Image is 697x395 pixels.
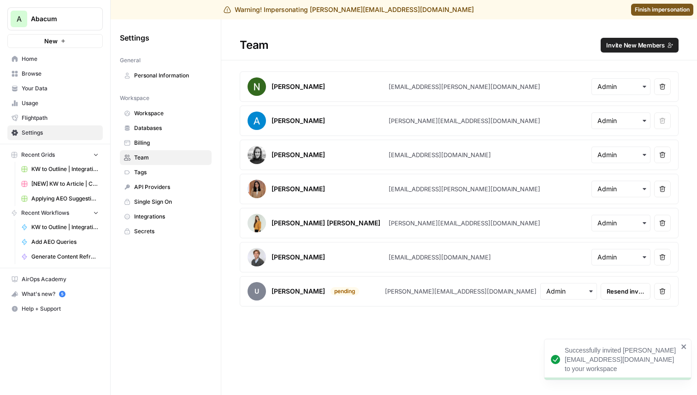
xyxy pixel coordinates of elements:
[389,116,540,125] div: [PERSON_NAME][EMAIL_ADDRESS][DOMAIN_NAME]
[7,272,103,287] a: AirOps Academy
[272,287,325,296] div: [PERSON_NAME]
[134,124,207,132] span: Databases
[7,206,103,220] button: Recent Workflows
[272,116,325,125] div: [PERSON_NAME]
[134,168,207,177] span: Tags
[389,150,491,159] div: [EMAIL_ADDRESS][DOMAIN_NAME]
[385,287,537,296] div: [PERSON_NAME][EMAIL_ADDRESS][DOMAIN_NAME]
[17,249,103,264] a: Generate Content Refresh Updates Brief
[248,112,266,130] img: avatar
[31,238,99,246] span: Add AEO Queries
[120,94,149,102] span: Workspace
[22,114,99,122] span: Flightpath
[134,109,207,118] span: Workspace
[7,81,103,96] a: Your Data
[7,34,103,48] button: New
[31,253,99,261] span: Generate Content Refresh Updates Brief
[120,32,149,43] span: Settings
[597,184,644,194] input: Admin
[22,84,99,93] span: Your Data
[134,139,207,147] span: Billing
[22,129,99,137] span: Settings
[31,165,99,173] span: KW to Outline | Integration Pages Grid
[7,125,103,140] a: Settings
[120,56,141,65] span: General
[120,165,212,180] a: Tags
[120,180,212,195] a: API Providers
[17,162,103,177] a: KW to Outline | Integration Pages Grid
[248,146,266,164] img: avatar
[134,198,207,206] span: Single Sign On
[389,82,540,91] div: [EMAIL_ADDRESS][PERSON_NAME][DOMAIN_NAME]
[31,223,99,231] span: KW to Outline | Integration Pages
[597,116,644,125] input: Admin
[7,96,103,111] a: Usage
[17,13,22,24] span: A
[134,227,207,236] span: Secrets
[224,5,474,14] div: Warning! Impersonating [PERSON_NAME][EMAIL_ADDRESS][DOMAIN_NAME]
[389,184,540,194] div: [EMAIL_ADDRESS][PERSON_NAME][DOMAIN_NAME]
[606,41,665,50] span: Invite New Members
[17,177,103,191] a: [NEW] KW to Article | Cohort Grid
[597,82,644,91] input: Admin
[7,148,103,162] button: Recent Grids
[134,183,207,191] span: API Providers
[389,253,491,262] div: [EMAIL_ADDRESS][DOMAIN_NAME]
[22,99,99,107] span: Usage
[272,253,325,262] div: [PERSON_NAME]
[248,77,266,96] img: avatar
[21,151,55,159] span: Recent Grids
[272,184,325,194] div: [PERSON_NAME]
[631,4,693,16] a: Finish impersonation
[61,292,63,296] text: 5
[17,191,103,206] a: Applying AEO Suggestions
[134,153,207,162] span: Team
[7,52,103,66] a: Home
[120,209,212,224] a: Integrations
[7,287,103,301] button: What's new? 5
[331,287,359,295] div: pending
[22,55,99,63] span: Home
[120,136,212,150] a: Billing
[681,343,687,350] button: close
[248,214,266,232] img: avatar
[389,218,540,228] div: [PERSON_NAME][EMAIL_ADDRESS][DOMAIN_NAME]
[22,275,99,283] span: AirOps Academy
[134,71,207,80] span: Personal Information
[22,305,99,313] span: Help + Support
[134,212,207,221] span: Integrations
[601,283,650,300] button: Resend invite
[31,180,99,188] span: [NEW] KW to Article | Cohort Grid
[272,82,325,91] div: [PERSON_NAME]
[21,209,69,217] span: Recent Workflows
[248,282,266,301] span: u
[59,291,65,297] a: 5
[31,195,99,203] span: Applying AEO Suggestions
[7,111,103,125] a: Flightpath
[221,38,697,53] div: Team
[31,14,87,24] span: Abacum
[601,38,679,53] button: Invite New Members
[120,150,212,165] a: Team
[546,287,591,296] input: Admin
[248,180,266,198] img: avatar
[17,220,103,235] a: KW to Outline | Integration Pages
[597,253,644,262] input: Admin
[635,6,690,14] span: Finish impersonation
[120,195,212,209] a: Single Sign On
[120,224,212,239] a: Secrets
[565,346,678,373] div: Successfully invited [PERSON_NAME][EMAIL_ADDRESS][DOMAIN_NAME] to your workspace
[120,121,212,136] a: Databases
[597,218,644,228] input: Admin
[120,68,212,83] a: Personal Information
[7,7,103,30] button: Workspace: Abacum
[272,218,380,228] div: [PERSON_NAME] [PERSON_NAME]
[597,150,644,159] input: Admin
[272,150,325,159] div: [PERSON_NAME]
[248,248,266,266] img: avatar
[7,66,103,81] a: Browse
[22,70,99,78] span: Browse
[8,287,102,301] div: What's new?
[120,106,212,121] a: Workspace
[7,301,103,316] button: Help + Support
